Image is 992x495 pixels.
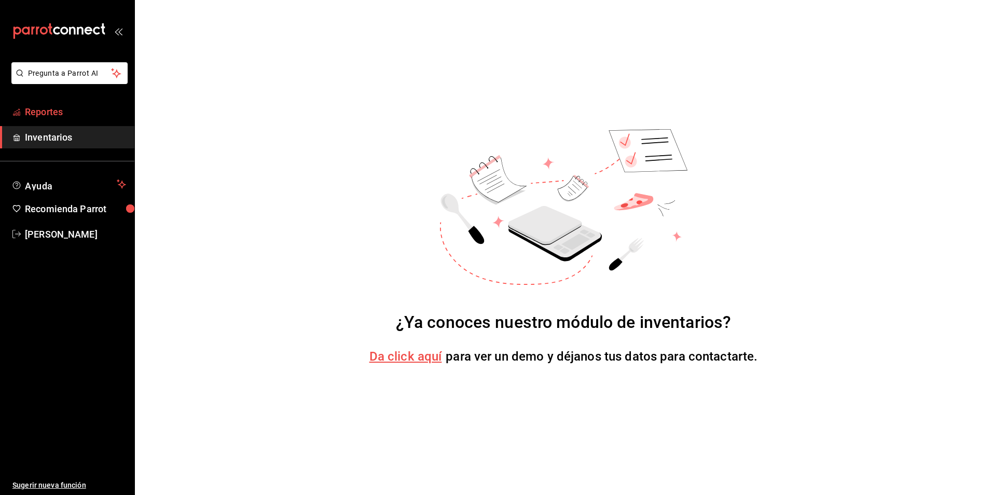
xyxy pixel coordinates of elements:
span: Pregunta a Parrot AI [28,68,112,79]
div: ¿Ya conoces nuestro módulo de inventarios? [396,310,732,335]
button: open_drawer_menu [114,27,122,35]
a: Da click aquí [369,349,442,364]
button: Pregunta a Parrot AI [11,62,128,84]
span: para ver un demo y déjanos tus datos para contactarte. [446,349,757,364]
span: Sugerir nueva función [12,480,126,491]
span: [PERSON_NAME] [25,227,126,241]
a: Pregunta a Parrot AI [7,75,128,86]
span: Reportes [25,105,126,119]
span: Inventarios [25,130,126,144]
span: Recomienda Parrot [25,202,126,216]
span: Ayuda [25,178,113,190]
